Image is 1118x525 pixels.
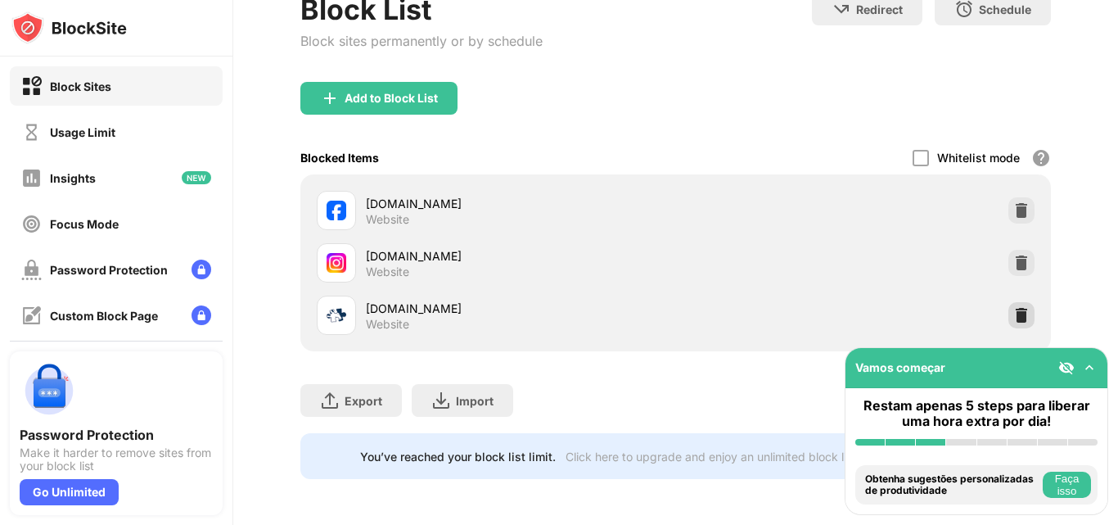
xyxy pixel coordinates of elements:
[300,33,543,49] div: Block sites permanently or by schedule
[21,214,42,234] img: focus-off.svg
[20,361,79,420] img: push-password-protection.svg
[856,2,903,16] div: Redirect
[192,260,211,279] img: lock-menu.svg
[366,265,409,279] div: Website
[366,300,676,317] div: [DOMAIN_NAME]
[20,446,213,473] div: Make it harder to remove sites from your block list
[21,168,42,188] img: insights-off.svg
[50,125,115,139] div: Usage Limit
[50,171,96,185] div: Insights
[937,151,1020,165] div: Whitelist mode
[979,2,1031,16] div: Schedule
[1081,360,1098,376] img: omni-setup-toggle.svg
[1058,360,1075,376] img: eye-not-visible.svg
[865,473,1039,497] div: Obtenha sugestões personalizadas de produtividade
[21,122,42,143] img: time-usage-off.svg
[366,317,409,332] div: Website
[182,171,211,184] img: new-icon.svg
[21,76,42,97] img: block-on.svg
[327,253,346,273] img: favicons
[327,201,346,220] img: favicons
[855,398,1098,429] div: Restam apenas 5 steps para liberar uma hora extra por dia!
[345,394,382,408] div: Export
[366,212,409,227] div: Website
[300,151,379,165] div: Blocked Items
[20,427,213,443] div: Password Protection
[855,360,945,374] div: Vamos começar
[21,305,42,326] img: customize-block-page-off.svg
[50,217,119,231] div: Focus Mode
[21,260,42,280] img: password-protection-off.svg
[50,309,158,323] div: Custom Block Page
[192,305,211,325] img: lock-menu.svg
[345,92,438,105] div: Add to Block List
[327,305,346,325] img: favicons
[50,263,168,277] div: Password Protection
[566,450,859,464] div: Click here to upgrade and enjoy an unlimited block list.
[1043,472,1091,498] button: Faça isso
[360,450,556,464] div: You’ve reached your block list limit.
[366,195,676,212] div: [DOMAIN_NAME]
[20,479,119,505] div: Go Unlimited
[50,79,111,93] div: Block Sites
[366,247,676,265] div: [DOMAIN_NAME]
[11,11,127,44] img: logo-blocksite.svg
[456,394,494,408] div: Import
